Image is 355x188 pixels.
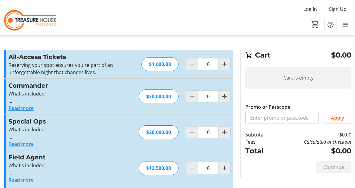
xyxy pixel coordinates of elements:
[324,19,337,31] button: Help
[245,67,351,89] div: Cart is empty
[8,176,34,183] button: Read more
[8,153,131,162] h3: Field Agent
[324,112,351,124] button: Apply
[8,140,34,148] button: Read more
[331,50,351,61] span: $0.00
[219,162,230,174] button: Increment by one
[4,2,57,33] img: Treasure House's Logo
[310,19,321,30] button: Cart
[245,146,276,156] td: Total
[219,127,230,138] button: Increment by one
[139,161,179,175] div: $12,500.00
[198,58,219,70] input: All-Access Tickets Quantity
[8,81,131,90] h3: Commander
[8,90,131,97] p: What’s included
[245,112,319,124] input: Enter promo or passcode
[245,131,276,138] td: Subtotal
[303,5,317,13] span: Log In
[276,131,351,138] td: $0.00
[219,58,230,70] button: Increment by one
[219,91,230,102] button: Increment by one
[245,138,276,146] td: Fees
[329,5,347,13] span: Sign Up
[198,126,219,138] input: Special Ops Quantity
[139,89,179,103] div: $30,000.00
[141,57,179,71] div: $1,000.00
[8,52,134,61] h3: All-Access Tickets
[198,162,219,174] input: Field Agent Quantity
[8,105,34,112] button: Read more
[8,126,131,133] p: What’s included
[8,117,131,126] h3: Special Ops
[324,4,351,14] button: Sign Up
[276,138,351,146] td: Calculated at checkout
[299,4,322,14] button: Log In
[139,125,179,139] div: $20,000.00
[198,90,219,102] input: Commander Quantity
[245,50,351,62] h2: Cart
[8,61,134,76] p: Reserving your spot ensures you're part of an unforgettable night that changes lives.
[339,19,351,31] button: Menu
[8,162,131,169] p: What’s included
[276,146,351,156] td: $0.00
[331,114,344,121] span: Apply
[245,103,290,111] label: Promo or Passcode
